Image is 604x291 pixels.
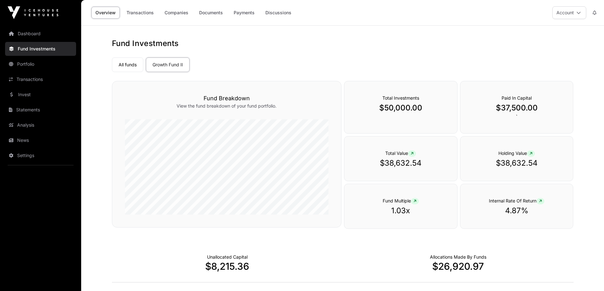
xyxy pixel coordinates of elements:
a: Growth Fund II [146,57,190,72]
a: Fund Investments [5,42,76,56]
a: Overview [91,7,120,19]
p: $26,920.97 [343,261,574,272]
p: 1.03x [357,206,445,216]
a: Analysis [5,118,76,132]
p: $37,500.00 [473,103,561,113]
p: Cash not yet allocated [207,254,248,260]
a: Documents [195,7,227,19]
p: 4.87% [473,206,561,216]
p: $50,000.00 [357,103,445,113]
a: Statements [5,103,76,117]
h1: Fund Investments [112,38,574,49]
span: Fund Multiple [383,198,419,203]
span: Paid In Capital [502,95,532,101]
span: Total Value [385,150,416,156]
a: Transactions [5,72,76,86]
a: Portfolio [5,57,76,71]
p: $38,632.54 [357,158,445,168]
a: Companies [160,7,192,19]
h3: Fund Breakdown [125,94,328,103]
a: All funds [112,57,143,72]
p: $38,632.54 [473,158,561,168]
a: Payments [230,7,259,19]
div: ` [460,81,574,134]
img: Icehouse Ventures Logo [8,6,58,19]
a: Settings [5,149,76,162]
a: Transactions [122,7,158,19]
button: Account [552,6,586,19]
span: Holding Value [498,150,535,156]
a: News [5,133,76,147]
p: View the fund breakdown of your fund portfolio. [125,103,328,109]
p: $8,215.36 [112,261,343,272]
p: Capital Deployed Into Companies [430,254,486,260]
a: Invest [5,88,76,102]
span: Total Investments [382,95,419,101]
span: Internal Rate Of Return [489,198,544,203]
a: Discussions [261,7,296,19]
a: Dashboard [5,27,76,41]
